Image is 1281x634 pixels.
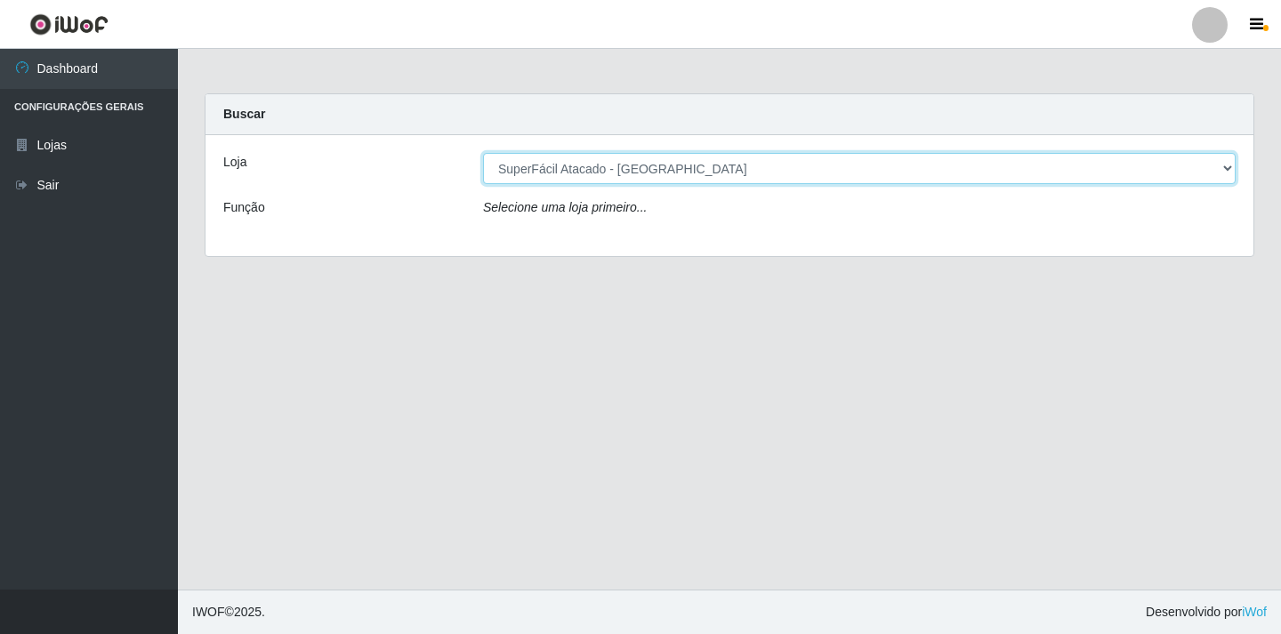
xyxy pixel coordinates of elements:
[1146,603,1267,622] span: Desenvolvido por
[1242,605,1267,619] a: iWof
[483,200,647,214] i: Selecione uma loja primeiro...
[223,153,246,172] label: Loja
[223,198,265,217] label: Função
[29,13,109,36] img: CoreUI Logo
[192,603,265,622] span: © 2025 .
[223,107,265,121] strong: Buscar
[192,605,225,619] span: IWOF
